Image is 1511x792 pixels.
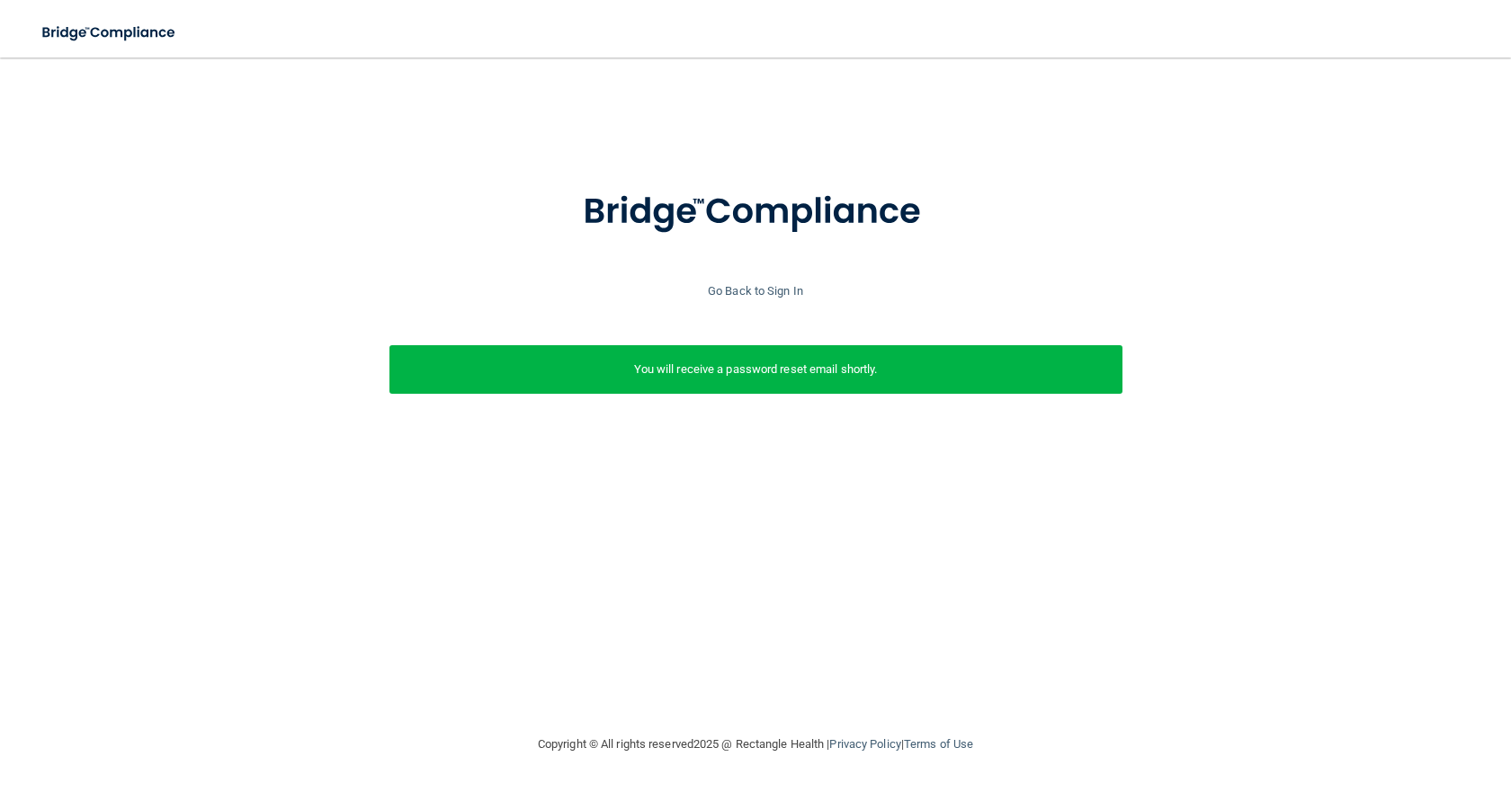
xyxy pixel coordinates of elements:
[829,737,900,751] a: Privacy Policy
[1200,664,1489,736] iframe: Drift Widget Chat Controller
[904,737,973,751] a: Terms of Use
[403,359,1109,380] p: You will receive a password reset email shortly.
[708,284,803,298] a: Go Back to Sign In
[427,716,1084,773] div: Copyright © All rights reserved 2025 @ Rectangle Health | |
[546,165,965,259] img: bridge_compliance_login_screen.278c3ca4.svg
[27,14,192,51] img: bridge_compliance_login_screen.278c3ca4.svg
